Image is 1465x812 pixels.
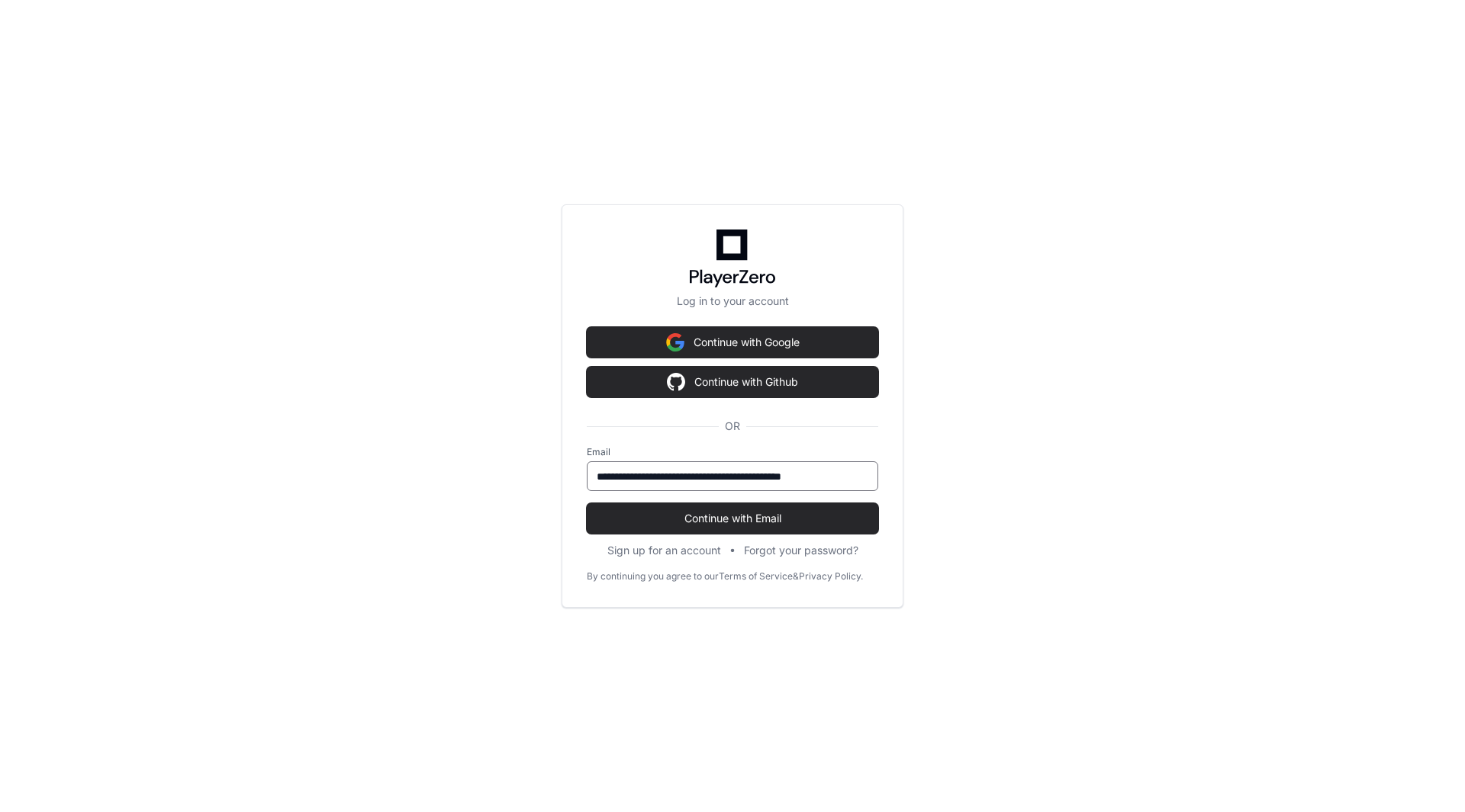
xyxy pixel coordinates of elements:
a: Privacy Policy. [799,570,863,583]
div: By continuing you agree to our [587,570,719,583]
span: Continue with Email [587,511,878,526]
label: Email [587,446,878,458]
button: Sign up for an account [607,543,721,558]
img: Sign in with google [666,327,684,358]
button: Continue with Google [587,327,878,358]
button: Continue with Github [587,367,878,397]
p: Log in to your account [587,294,878,309]
button: Continue with Email [587,503,878,534]
div: & [793,570,799,583]
button: Forgot your password? [744,543,858,558]
span: OR [719,419,746,434]
a: Terms of Service [719,570,793,583]
img: Sign in with google [667,367,685,397]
